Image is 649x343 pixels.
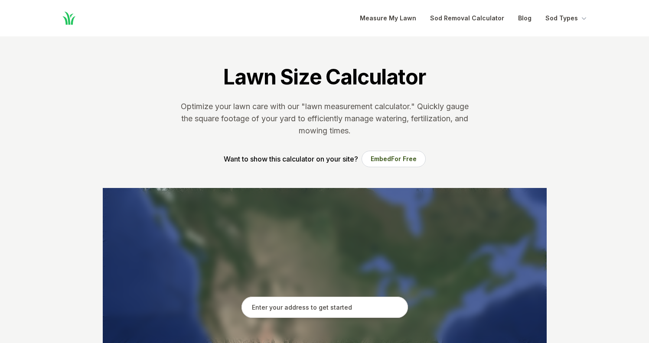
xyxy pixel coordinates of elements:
[241,297,408,318] input: Enter your address to get started
[391,155,417,162] span: For Free
[179,100,470,137] p: Optimize your lawn care with our "lawn measurement calculator." Quickly gauge the square footage ...
[518,13,532,23] a: Blog
[362,151,426,167] button: EmbedFor Free
[360,13,416,23] a: Measure My Lawn
[224,154,358,164] p: Want to show this calculator on your site?
[545,13,588,23] button: Sod Types
[223,64,425,90] h1: Lawn Size Calculator
[430,13,504,23] a: Sod Removal Calculator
